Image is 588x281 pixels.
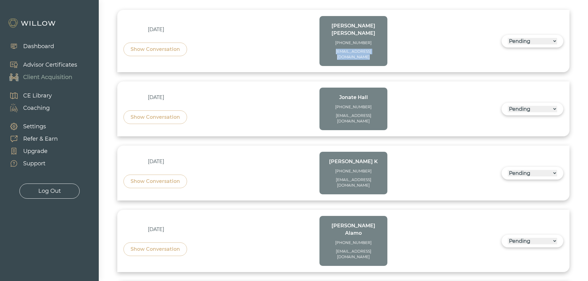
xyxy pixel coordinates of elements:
div: Show Conversation [131,178,180,185]
div: Client Acquisition [23,73,72,81]
div: [DATE] [123,226,189,233]
div: [EMAIL_ADDRESS][DOMAIN_NAME] [326,177,381,188]
div: [PHONE_NUMBER] [326,240,381,246]
div: CE Library [23,92,52,100]
div: Advisor Certificates [23,61,77,69]
div: [DATE] [123,158,189,165]
div: Log Out [38,187,61,195]
div: Dashboard [23,42,54,51]
div: [PERSON_NAME] K [326,158,381,165]
div: [PHONE_NUMBER] [326,40,381,46]
a: Coaching [3,102,52,114]
a: Refer & Earn [3,133,58,145]
div: Show Conversation [131,246,180,253]
div: Show Conversation [131,114,180,121]
a: CE Library [3,89,52,102]
div: Support [23,159,45,168]
div: Jonate Hall [326,94,381,101]
div: Upgrade [23,147,48,155]
div: [PERSON_NAME] Alamo [326,222,381,237]
div: [PHONE_NUMBER] [326,168,381,174]
div: Coaching [23,104,50,112]
a: Dashboard [3,40,54,52]
div: [EMAIL_ADDRESS][DOMAIN_NAME] [326,249,381,260]
div: [PHONE_NUMBER] [326,104,381,110]
div: [PERSON_NAME] [PERSON_NAME] [326,22,381,37]
a: Advisor Certificates [3,59,77,71]
div: [DATE] [123,94,189,101]
img: Willow [8,18,57,28]
a: Client Acquisition [3,71,77,83]
a: Settings [3,120,58,133]
div: [DATE] [123,26,189,33]
div: Show Conversation [131,46,180,53]
div: [EMAIL_ADDRESS][DOMAIN_NAME] [326,113,381,124]
div: Settings [23,122,46,131]
div: Refer & Earn [23,135,58,143]
a: Upgrade [3,145,58,157]
div: [EMAIL_ADDRESS][DOMAIN_NAME] [326,49,381,60]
